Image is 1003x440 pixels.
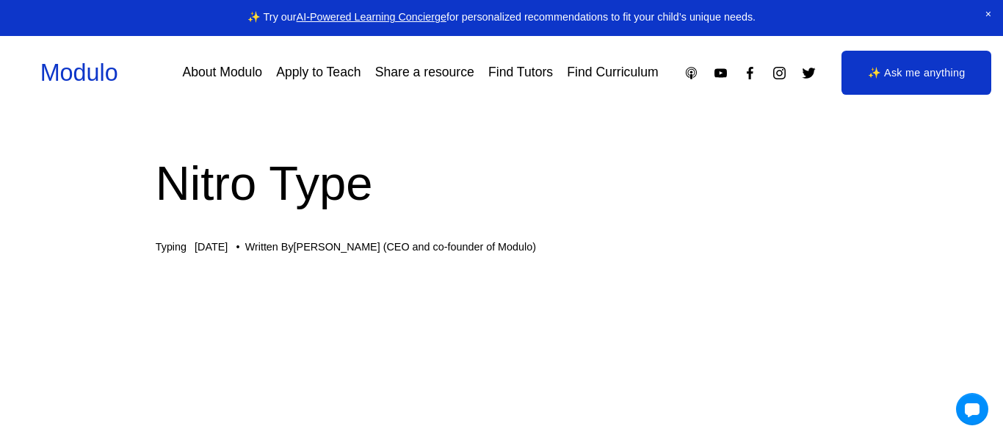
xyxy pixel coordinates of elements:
a: Modulo [40,59,118,86]
a: Apple Podcasts [684,65,699,81]
span: [DATE] [195,241,228,253]
a: Apply to Teach [276,60,361,86]
a: Facebook [742,65,758,81]
a: [PERSON_NAME] (CEO and co-founder of Modulo) [294,241,536,253]
a: Twitter [801,65,816,81]
h1: Nitro Type [156,150,848,217]
div: Written By [245,241,536,253]
a: Find Curriculum [567,60,658,86]
a: ✨ Ask me anything [841,51,991,95]
a: Find Tutors [488,60,553,86]
a: About Modulo [182,60,262,86]
a: Typing [156,241,187,253]
a: YouTube [713,65,728,81]
a: Instagram [772,65,787,81]
a: Share a resource [375,60,474,86]
a: AI-Powered Learning Concierge [297,11,446,23]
